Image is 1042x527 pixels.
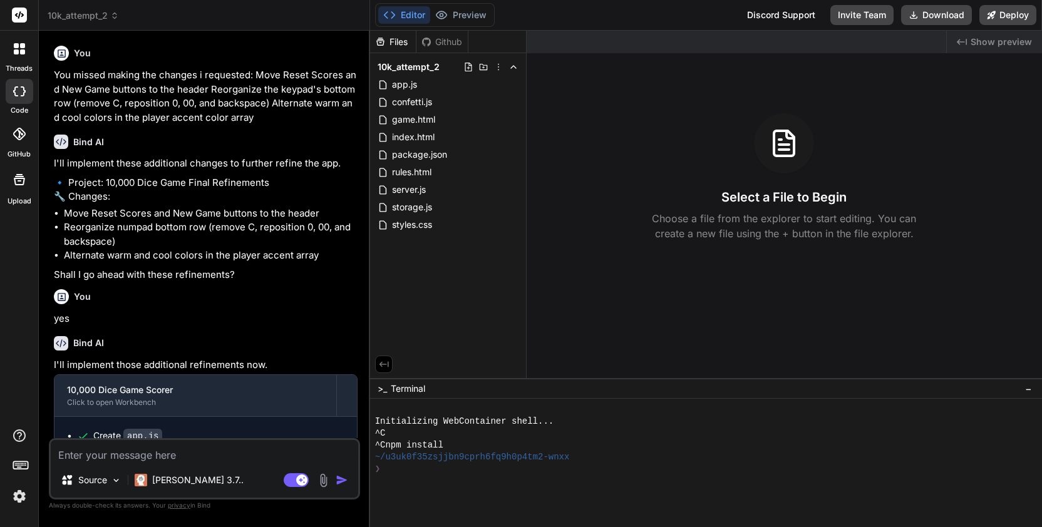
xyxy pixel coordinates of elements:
button: Preview [430,6,492,24]
h6: Bind AI [73,136,104,148]
span: ~/u3uk0f35zsjjbn9cprh6fq9h0p4tm2-wnxx [375,451,570,463]
div: Github [416,36,468,48]
h6: Bind AI [73,337,104,349]
div: Discord Support [740,5,823,25]
span: rules.html [391,165,433,180]
li: Reorganize numpad bottom row (remove C, reposition 0, 00, and backspace) [64,220,358,248]
p: You missed making the changes i requested: Move Reset Scores and New Game buttons to the header R... [54,68,358,125]
img: icon [336,474,348,486]
label: GitHub [8,149,31,160]
span: ^C [375,427,386,439]
p: [PERSON_NAME] 3.7.. [152,474,244,486]
div: 10,000 Dice Game Scorer [67,384,324,396]
p: Source [78,474,107,486]
span: index.html [391,130,436,145]
button: Deploy [979,5,1036,25]
div: Create [93,429,162,443]
span: styles.css [391,217,433,232]
span: 10k_attempt_2 [378,61,440,73]
p: 🔹 Project: 10,000 Dice Game Final Refinements 🔧 Changes: [54,176,358,204]
img: attachment [316,473,331,488]
span: confetti.js [391,95,433,110]
div: Click to open Workbench [67,397,324,407]
h3: Select a File to Begin [721,188,847,206]
button: Editor [378,6,430,24]
p: Shall I go ahead with these refinements? [54,268,358,282]
img: Claude 3.7 Sonnet (Anthropic) [135,474,147,486]
li: Alternate warm and cool colors in the player accent array [64,248,358,263]
p: yes [54,312,358,326]
label: code [11,105,28,116]
h6: You [74,47,91,59]
span: ❯ [375,463,381,475]
p: I'll implement these additional changes to further refine the app. [54,156,358,171]
div: Files [370,36,416,48]
code: app.js [123,429,162,444]
h6: You [74,290,91,303]
span: Initializing WebContainer shell... [375,416,554,427]
li: Move Reset Scores and New Game buttons to the header [64,207,358,221]
button: − [1023,379,1034,399]
button: Download [901,5,972,25]
span: − [1025,382,1032,395]
button: Invite Team [830,5,894,25]
span: app.js [391,77,418,92]
span: Show preview [971,36,1032,48]
p: I'll implement those additional refinements now. [54,358,358,372]
label: threads [6,63,33,74]
span: server.js [391,182,427,197]
p: Choose a file from the explorer to start editing. You can create a new file using the + button in... [644,211,924,241]
span: >_ [378,382,387,395]
button: 10,000 Dice Game ScorerClick to open Workbench [54,375,336,416]
span: Terminal [391,382,425,395]
img: Pick Models [111,475,121,486]
p: Always double-check its answers. Your in Bind [49,499,360,511]
span: privacy [168,501,190,509]
span: storage.js [391,200,433,215]
span: package.json [391,147,448,162]
span: ^Cnpm install [375,439,443,451]
label: Upload [8,196,31,207]
img: settings [9,486,30,507]
span: game.html [391,112,436,127]
span: 10k_attempt_2 [48,9,119,22]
